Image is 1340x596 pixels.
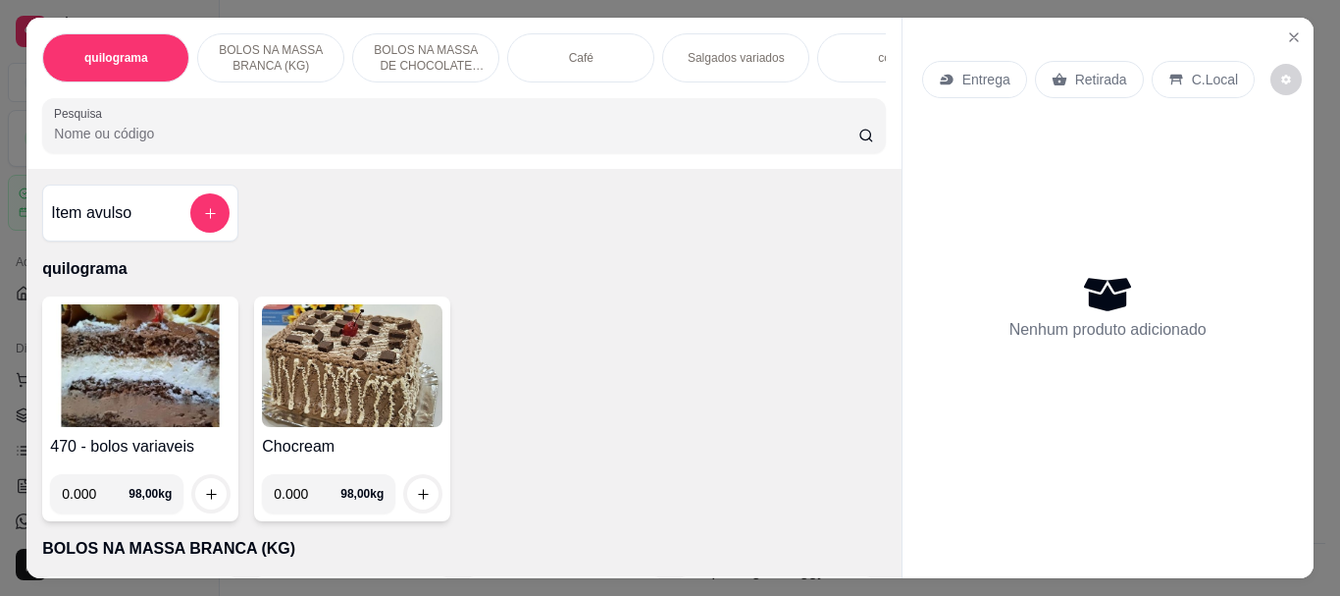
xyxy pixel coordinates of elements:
[688,50,785,66] p: Salgados variados
[1075,70,1127,89] p: Retirada
[214,42,328,74] p: BOLOS NA MASSA BRANCA (KG)
[195,478,227,510] button: increase-product-quantity
[262,304,442,427] img: product-image
[407,478,438,510] button: increase-product-quantity
[190,193,230,233] button: add-separate-item
[42,537,885,561] p: BOLOS NA MASSA BRANCA (KG)
[62,474,129,514] input: 0.00
[262,435,442,459] h4: Chocream
[51,201,131,225] h4: Item avulso
[1009,318,1207,342] p: Nenhum produto adicionado
[1278,22,1310,53] button: Close
[1192,70,1238,89] p: C.Local
[50,304,231,427] img: product-image
[1270,64,1302,95] button: decrease-product-quantity
[42,257,885,281] p: quilograma
[878,50,903,66] p: copo
[369,42,483,74] p: BOLOS NA MASSA DE CHOCOLATE preço por (KG)
[274,474,340,514] input: 0.00
[84,50,148,66] p: quilograma
[54,105,109,122] label: Pesquisa
[50,435,231,459] h4: 470 - bolos variaveis
[54,124,858,143] input: Pesquisa
[962,70,1010,89] p: Entrega
[569,50,593,66] p: Café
